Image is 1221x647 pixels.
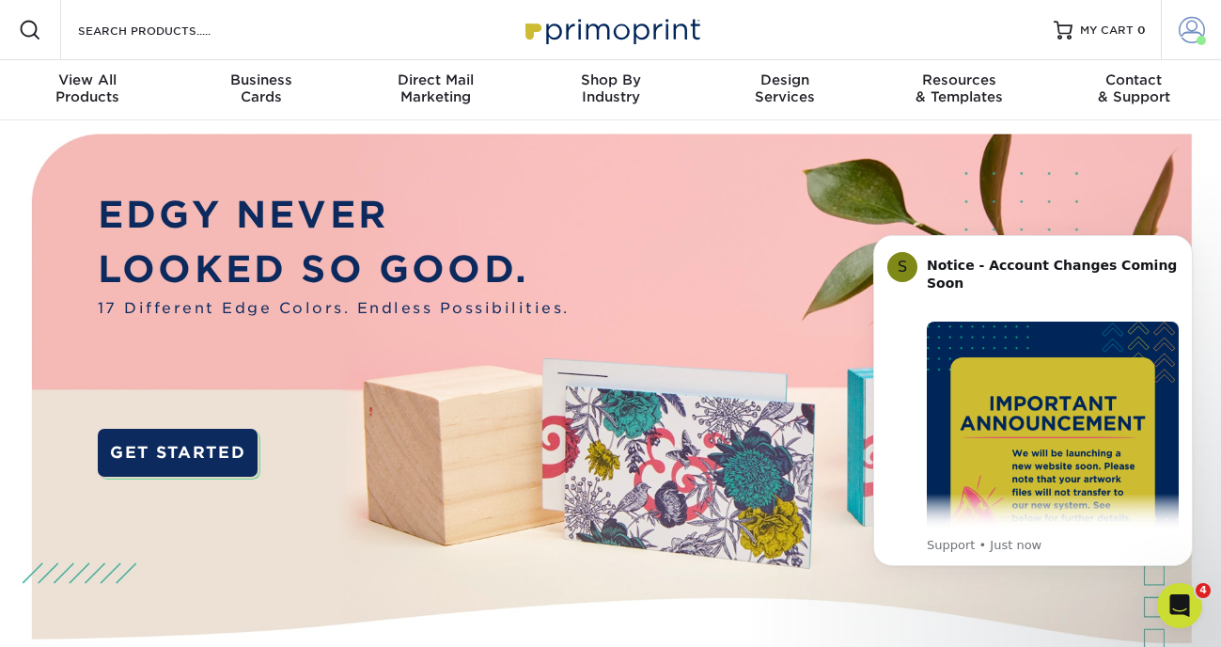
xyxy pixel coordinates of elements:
div: Cards [175,71,350,105]
p: LOOKED SO GOOD. [98,242,570,296]
a: Shop ByIndustry [524,60,698,120]
span: MY CART [1080,23,1134,39]
span: Business [175,71,350,88]
span: Design [697,71,872,88]
p: EDGY NEVER [98,187,570,242]
a: Resources& Templates [872,60,1047,120]
a: DesignServices [697,60,872,120]
span: Direct Mail [349,71,524,88]
iframe: Google Customer Reviews [5,590,160,640]
span: Contact [1046,71,1221,88]
iframe: Intercom live chat [1157,583,1202,628]
div: Industry [524,71,698,105]
a: BusinessCards [175,60,350,120]
img: Primoprint [517,9,705,50]
span: 0 [1137,24,1146,37]
div: & Support [1046,71,1221,105]
a: GET STARTED [98,429,258,477]
iframe: Intercom notifications message [845,207,1221,596]
div: & Templates [872,71,1047,105]
a: Contact& Support [1046,60,1221,120]
a: Direct MailMarketing [349,60,524,120]
span: 4 [1196,583,1211,598]
div: Marketing [349,71,524,105]
span: 17 Different Edge Colors. Endless Possibilities. [98,297,570,319]
span: Resources [872,71,1047,88]
span: Shop By [524,71,698,88]
input: SEARCH PRODUCTS..... [76,19,259,41]
div: Services [697,71,872,105]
